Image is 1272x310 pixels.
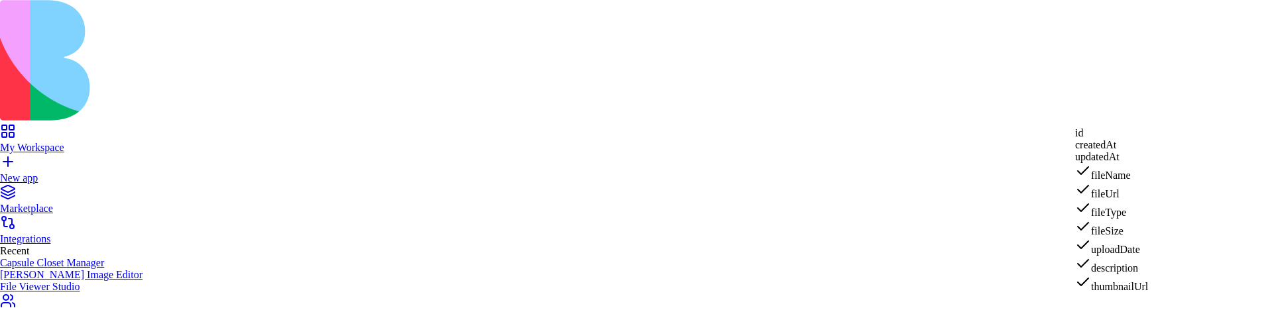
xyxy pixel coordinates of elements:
[1075,200,1148,219] div: fileType
[1075,151,1148,163] div: updatedAt
[1075,274,1148,293] div: thumbnailUrl
[1075,256,1148,274] div: description
[1075,219,1148,237] div: fileSize
[1075,181,1148,200] div: fileUrl
[1075,127,1148,293] div: Columns
[1075,237,1148,256] div: uploadDate
[1075,163,1148,181] div: fileName
[1075,139,1148,151] div: createdAt
[1075,127,1148,139] div: id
